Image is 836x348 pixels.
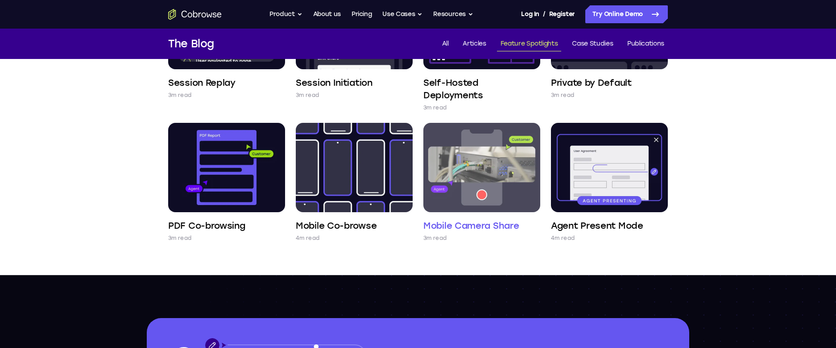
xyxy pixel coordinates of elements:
p: 3m read [423,234,447,243]
p: 4m read [296,234,319,243]
a: Agent Present Mode 4m read [551,123,668,243]
a: Register [549,5,575,23]
a: Log In [521,5,539,23]
a: All [439,37,452,51]
img: Agent Present Mode [551,123,668,212]
a: Case Studies [568,37,617,51]
button: Use Cases [382,5,422,23]
p: 3m read [551,91,574,100]
img: Mobile Co-browse [296,123,413,212]
a: Mobile Co-browse 4m read [296,123,413,243]
a: About us [313,5,341,23]
p: 3m read [296,91,319,100]
a: Pricing [352,5,372,23]
h4: Session Replay [168,76,236,89]
a: Publications [624,37,668,51]
a: Go to the home page [168,9,222,20]
h4: Self-Hosted Deployments [423,76,540,101]
p: 3m read [423,103,447,112]
h4: Mobile Camera Share [423,219,519,232]
h4: Mobile Co-browse [296,219,377,232]
button: Resources [433,5,473,23]
p: 3m read [168,91,191,100]
button: Product [269,5,302,23]
a: Articles [459,37,489,51]
a: Mobile Camera Share 3m read [423,123,540,243]
h4: PDF Co-browsing [168,219,245,232]
p: 3m read [168,234,191,243]
a: Feature Spotlights [497,37,562,51]
span: / [543,9,546,20]
a: Try Online Demo [585,5,668,23]
p: 4m read [551,234,575,243]
h4: Agent Present Mode [551,219,643,232]
h4: Private by Default [551,76,632,89]
img: Mobile Camera Share [423,123,540,212]
img: PDF Co-browsing [168,123,285,212]
h4: Session Initiation [296,76,372,89]
h1: The Blog [168,36,214,52]
a: PDF Co-browsing 3m read [168,123,285,243]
